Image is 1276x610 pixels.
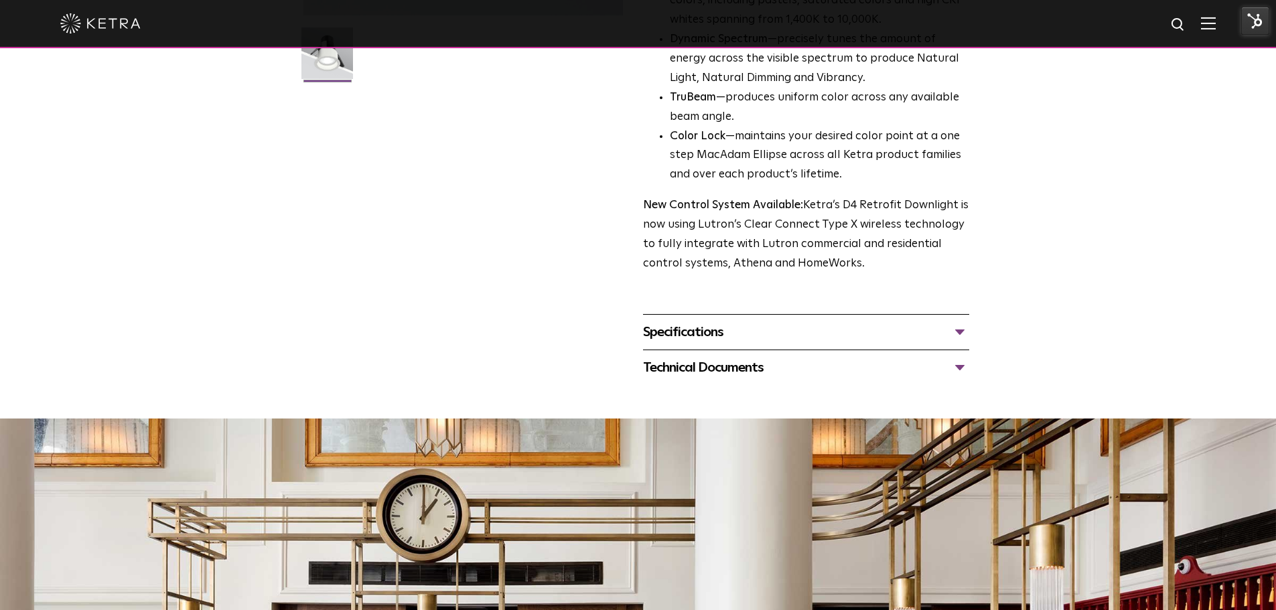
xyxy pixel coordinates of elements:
strong: Color Lock [670,131,725,142]
img: Hamburger%20Nav.svg [1201,17,1216,29]
img: D4R Retrofit Downlight [301,27,353,89]
strong: New Control System Available: [643,200,803,211]
div: Technical Documents [643,357,969,378]
div: Specifications [643,321,969,343]
img: search icon [1170,17,1187,33]
li: —produces uniform color across any available beam angle. [670,88,969,127]
p: Ketra’s D4 Retrofit Downlight is now using Lutron’s Clear Connect Type X wireless technology to f... [643,196,969,274]
li: —maintains your desired color point at a one step MacAdam Ellipse across all Ketra product famili... [670,127,969,185]
img: HubSpot Tools Menu Toggle [1241,7,1269,35]
strong: TruBeam [670,92,716,103]
img: ketra-logo-2019-white [60,13,141,33]
li: —precisely tunes the amount of energy across the visible spectrum to produce Natural Light, Natur... [670,30,969,88]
